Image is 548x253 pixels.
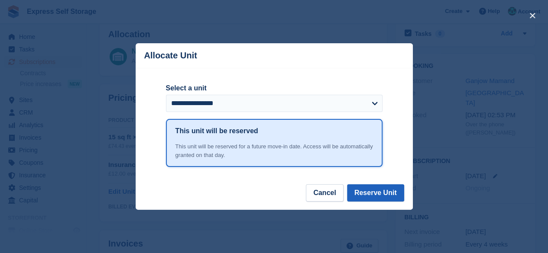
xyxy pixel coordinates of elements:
p: Allocate Unit [144,51,197,61]
label: Select a unit [166,83,383,93]
button: Cancel [306,184,343,202]
button: Reserve Unit [347,184,404,202]
h1: This unit will be reserved [175,126,258,136]
button: close [525,9,539,22]
div: This unit will be reserved for a future move-in date. Access will be automatically granted on tha... [175,142,373,159]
